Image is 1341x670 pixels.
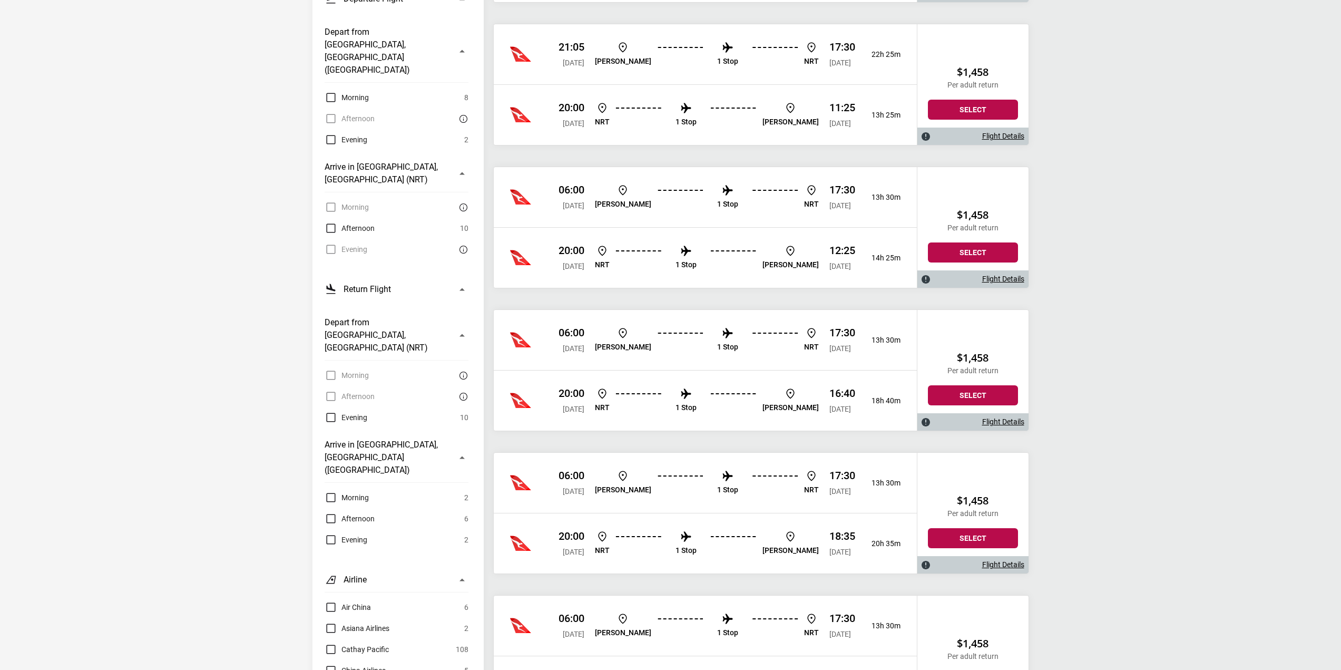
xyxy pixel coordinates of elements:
[829,612,855,625] p: 17:30
[762,260,819,269] p: [PERSON_NAME]
[510,472,531,493] img: Cathay Pacific
[494,453,917,574] div: Qantas 06:00 [DATE] [PERSON_NAME] 1 Stop NRT 17:30 [DATE] 13h 30mQantas 20:00 [DATE] NRT 1 Stop [...
[325,601,371,614] label: Air China
[344,283,391,296] h3: Return Flight
[829,119,851,128] span: [DATE]
[559,469,584,482] p: 06:00
[864,254,900,263] p: 14h 25m
[559,41,584,53] p: 21:05
[563,262,584,270] span: [DATE]
[563,119,584,128] span: [DATE]
[559,244,584,257] p: 20:00
[559,387,584,400] p: 20:00
[864,336,900,345] p: 13h 30m
[717,200,738,209] p: 1 Stop
[829,59,851,67] span: [DATE]
[325,133,367,146] label: Evening
[325,161,449,186] h3: Arrive in [GEOGRAPHIC_DATA], [GEOGRAPHIC_DATA] (NRT)
[563,59,584,67] span: [DATE]
[325,154,468,192] button: Arrive in [GEOGRAPHIC_DATA], [GEOGRAPHIC_DATA] (NRT)
[595,118,610,127] p: NRT
[563,548,584,556] span: [DATE]
[325,411,367,424] label: Evening
[341,491,369,504] span: Morning
[829,630,851,638] span: [DATE]
[460,411,468,424] span: 10
[456,643,468,656] span: 108
[595,546,610,555] p: NRT
[804,485,819,494] p: NRT
[717,343,738,352] p: 1 Stop
[563,344,584,353] span: [DATE]
[510,615,531,636] img: Cathay Pacific
[829,101,855,114] p: 11:25
[829,326,855,339] p: 17:30
[982,417,1024,426] a: Flight Details
[928,224,1018,232] p: Per adult return
[595,260,610,269] p: NRT
[928,652,1018,661] p: Per adult return
[325,316,449,354] h3: Depart from [GEOGRAPHIC_DATA], [GEOGRAPHIC_DATA] (NRT)
[510,390,531,411] img: Cathay Pacific
[717,628,738,637] p: 1 Stop
[456,201,468,213] button: There are currently no flights matching this search criteria. Try removing some search filters.
[595,628,651,637] p: [PERSON_NAME]
[595,343,651,352] p: [PERSON_NAME]
[341,133,367,146] span: Evening
[829,344,851,353] span: [DATE]
[510,44,531,65] img: China Eastern
[717,485,738,494] p: 1 Stop
[559,101,584,114] p: 20:00
[676,546,697,555] p: 1 Stop
[762,118,819,127] p: [PERSON_NAME]
[928,100,1018,120] button: Select
[595,200,651,209] p: [PERSON_NAME]
[829,183,855,196] p: 17:30
[325,643,389,656] label: Cathay Pacific
[464,601,468,614] span: 6
[325,567,468,593] button: Airline
[460,222,468,235] span: 10
[928,528,1018,548] button: Select
[341,411,367,424] span: Evening
[829,244,855,257] p: 12:25
[829,548,851,556] span: [DATE]
[928,209,1018,221] h2: $1,458
[325,533,367,546] label: Evening
[325,310,468,361] button: Depart from [GEOGRAPHIC_DATA], [GEOGRAPHIC_DATA] (NRT)
[559,326,584,339] p: 06:00
[762,403,819,412] p: [PERSON_NAME]
[341,601,371,614] span: Air China
[595,57,651,66] p: [PERSON_NAME]
[563,405,584,413] span: [DATE]
[325,222,375,235] label: Afternoon
[464,491,468,504] span: 2
[982,132,1024,141] a: Flight Details
[829,201,851,210] span: [DATE]
[829,487,851,496] span: [DATE]
[917,128,1029,145] div: Flight Details
[510,104,531,125] img: China Eastern
[510,187,531,208] img: China Eastern
[325,277,468,302] button: Return Flight
[928,637,1018,650] h2: $1,458
[717,57,738,66] p: 1 Stop
[325,20,468,83] button: Depart from [GEOGRAPHIC_DATA], [GEOGRAPHIC_DATA] ([GEOGRAPHIC_DATA])
[325,491,369,504] label: Morning
[325,26,449,76] h3: Depart from [GEOGRAPHIC_DATA], [GEOGRAPHIC_DATA] ([GEOGRAPHIC_DATA])
[456,369,468,382] button: There are currently no flights matching this search criteria. Try removing some search filters.
[982,560,1024,569] a: Flight Details
[325,439,449,477] h3: Arrive in [GEOGRAPHIC_DATA], [GEOGRAPHIC_DATA] ([GEOGRAPHIC_DATA])
[510,533,531,554] img: Cathay Pacific
[341,222,375,235] span: Afternoon
[829,405,851,413] span: [DATE]
[595,403,610,412] p: NRT
[456,390,468,403] button: There are currently no flights matching this search criteria. Try removing some search filters.
[928,81,1018,90] p: Per adult return
[494,167,917,288] div: Qantas 06:00 [DATE] [PERSON_NAME] 1 Stop NRT 17:30 [DATE] 13h 30mQantas 20:00 [DATE] NRT 1 Stop [...
[864,539,900,548] p: 20h 35m
[804,57,819,66] p: NRT
[464,512,468,525] span: 6
[804,628,819,637] p: NRT
[344,574,367,586] h3: Airline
